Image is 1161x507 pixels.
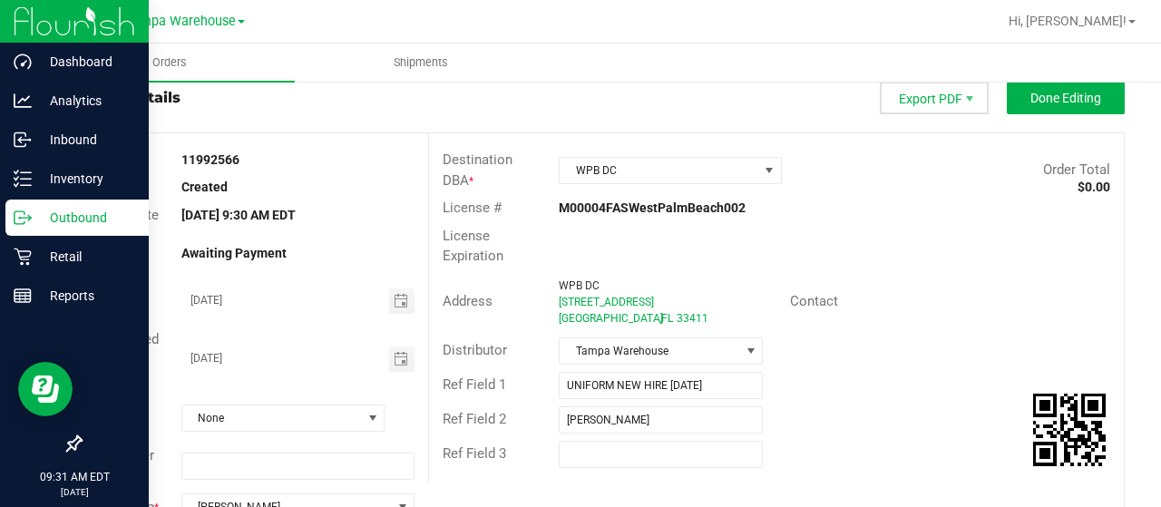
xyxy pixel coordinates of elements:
inline-svg: Inbound [14,131,32,149]
qrcode: 11992566 [1033,394,1106,466]
inline-svg: Reports [14,287,32,305]
p: Dashboard [32,51,141,73]
p: [DATE] [8,485,141,499]
strong: Awaiting Payment [181,246,287,260]
span: WPB DC [559,279,600,292]
strong: $0.00 [1078,180,1110,194]
span: Tampa Warehouse [125,14,236,29]
span: Order Total [1043,161,1110,178]
span: License Expiration [443,228,503,265]
inline-svg: Analytics [14,92,32,110]
span: Contact [790,293,838,309]
p: Analytics [32,90,141,112]
li: Export PDF [880,82,989,114]
span: [GEOGRAPHIC_DATA] [559,312,663,325]
p: Retail [32,246,141,268]
span: Ref Field 3 [443,445,506,462]
p: Inventory [32,168,141,190]
span: , [659,312,661,325]
p: Outbound [32,207,141,229]
span: Destination DBA [443,151,512,189]
img: Scan me! [1033,394,1106,466]
inline-svg: Dashboard [14,53,32,71]
span: Hi, [PERSON_NAME]! [1009,14,1127,28]
span: None [182,405,362,431]
span: Ref Field 1 [443,376,506,393]
p: Inbound [32,129,141,151]
span: Orders [128,54,211,71]
span: Shipments [369,54,473,71]
strong: Created [181,180,228,194]
iframe: Resource center [18,362,73,416]
span: Toggle calendar [389,346,415,372]
strong: 11992566 [181,152,239,167]
p: Reports [32,285,141,307]
span: [STREET_ADDRESS] [559,296,654,308]
span: Distributor [443,342,507,358]
p: 09:31 AM EDT [8,469,141,485]
inline-svg: Outbound [14,209,32,227]
strong: [DATE] 9:30 AM EDT [181,208,296,222]
span: WPB DC [560,158,758,183]
inline-svg: Retail [14,248,32,266]
a: Shipments [295,44,546,82]
strong: M00004FASWestPalmBeach002 [559,200,746,215]
inline-svg: Inventory [14,170,32,188]
span: 33411 [677,312,708,325]
span: FL [661,312,673,325]
span: Toggle calendar [389,288,415,314]
span: Ref Field 2 [443,411,506,427]
span: License # [443,200,502,216]
a: Orders [44,44,295,82]
span: Done Editing [1030,91,1101,105]
button: Done Editing [1007,82,1125,114]
span: Address [443,293,493,309]
span: Tampa Warehouse [560,338,739,364]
